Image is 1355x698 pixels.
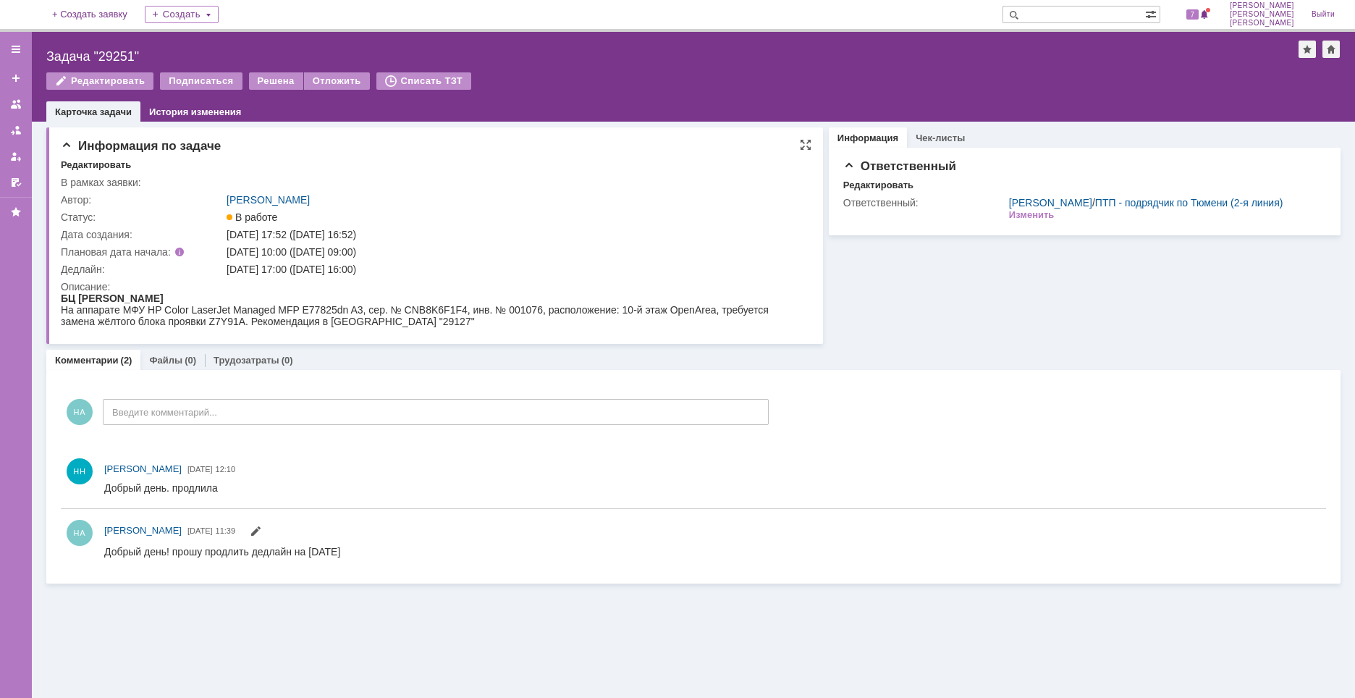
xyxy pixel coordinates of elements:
span: Редактировать [250,527,261,539]
a: Информация [837,133,898,143]
div: [DATE] 17:00 ([DATE] 16:00) [227,264,801,275]
span: [PERSON_NAME] [1230,10,1294,19]
div: / [1009,197,1283,209]
span: [DATE] [187,465,213,474]
div: Ответственный: [843,197,1006,209]
div: Редактировать [61,159,131,171]
div: Плановая дата начала: [61,246,206,258]
span: 12:10 [216,465,236,474]
span: В работе [227,211,277,223]
span: [PERSON_NAME] [104,463,182,474]
div: (0) [282,355,293,366]
a: Создать заявку [4,67,28,90]
a: Файлы [149,355,182,366]
div: Сделать домашней страницей [1322,41,1340,58]
div: [DATE] 10:00 ([DATE] 09:00) [227,246,801,258]
a: ПТП - подрядчик по Тюмени (2-я линия) [1095,197,1283,209]
div: Добавить в избранное [1299,41,1316,58]
span: [PERSON_NAME] [104,525,182,536]
a: Трудозатраты [214,355,279,366]
div: Редактировать [843,180,913,191]
span: [DATE] [187,526,213,535]
div: На всю страницу [800,139,811,151]
a: Комментарии [55,355,119,366]
div: Изменить [1009,209,1055,221]
a: Чек-листы [916,133,965,143]
a: [PERSON_NAME] [1009,197,1092,209]
a: Мои заявки [4,145,28,168]
div: (0) [185,355,196,366]
a: История изменения [149,106,241,117]
span: Информация по задаче [61,139,221,153]
span: [PERSON_NAME] [1230,19,1294,28]
div: Дедлайн: [61,264,224,275]
span: 11:39 [216,526,236,535]
span: Ответственный [843,159,956,173]
span: 7 [1186,9,1199,20]
a: Карточка задачи [55,106,132,117]
span: [PERSON_NAME] [1230,1,1294,10]
a: [PERSON_NAME] [227,194,310,206]
a: [PERSON_NAME] [104,523,182,538]
div: Задача "29251" [46,49,1299,64]
div: [DATE] 17:52 ([DATE] 16:52) [227,229,801,240]
div: Создать [145,6,219,23]
div: Статус: [61,211,224,223]
a: Заявки на командах [4,93,28,116]
a: Заявки в моей ответственности [4,119,28,142]
div: Дата создания: [61,229,224,240]
a: [PERSON_NAME] [104,462,182,476]
span: Расширенный поиск [1145,7,1160,20]
div: Описание: [61,281,803,293]
div: В рамках заявки: [61,177,224,188]
div: Автор: [61,194,224,206]
div: (2) [121,355,132,366]
a: Мои согласования [4,171,28,194]
span: НА [67,399,93,425]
